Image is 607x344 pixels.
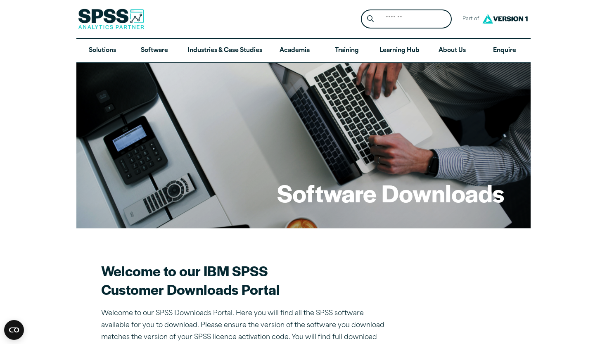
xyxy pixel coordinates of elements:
[4,320,24,340] button: Open CMP widget
[367,15,374,22] svg: Search magnifying glass icon
[321,39,373,63] a: Training
[269,39,321,63] a: Academia
[181,39,269,63] a: Industries & Case Studies
[76,39,531,63] nav: Desktop version of site main menu
[458,13,480,25] span: Part of
[480,11,530,26] img: Version1 Logo
[361,9,452,29] form: Site Header Search Form
[78,9,144,29] img: SPSS Analytics Partner
[426,39,478,63] a: About Us
[363,12,378,27] button: Search magnifying glass icon
[479,39,531,63] a: Enquire
[101,261,390,299] h2: Welcome to our IBM SPSS Customer Downloads Portal
[76,39,128,63] a: Solutions
[277,177,504,209] h1: Software Downloads
[373,39,426,63] a: Learning Hub
[128,39,180,63] a: Software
